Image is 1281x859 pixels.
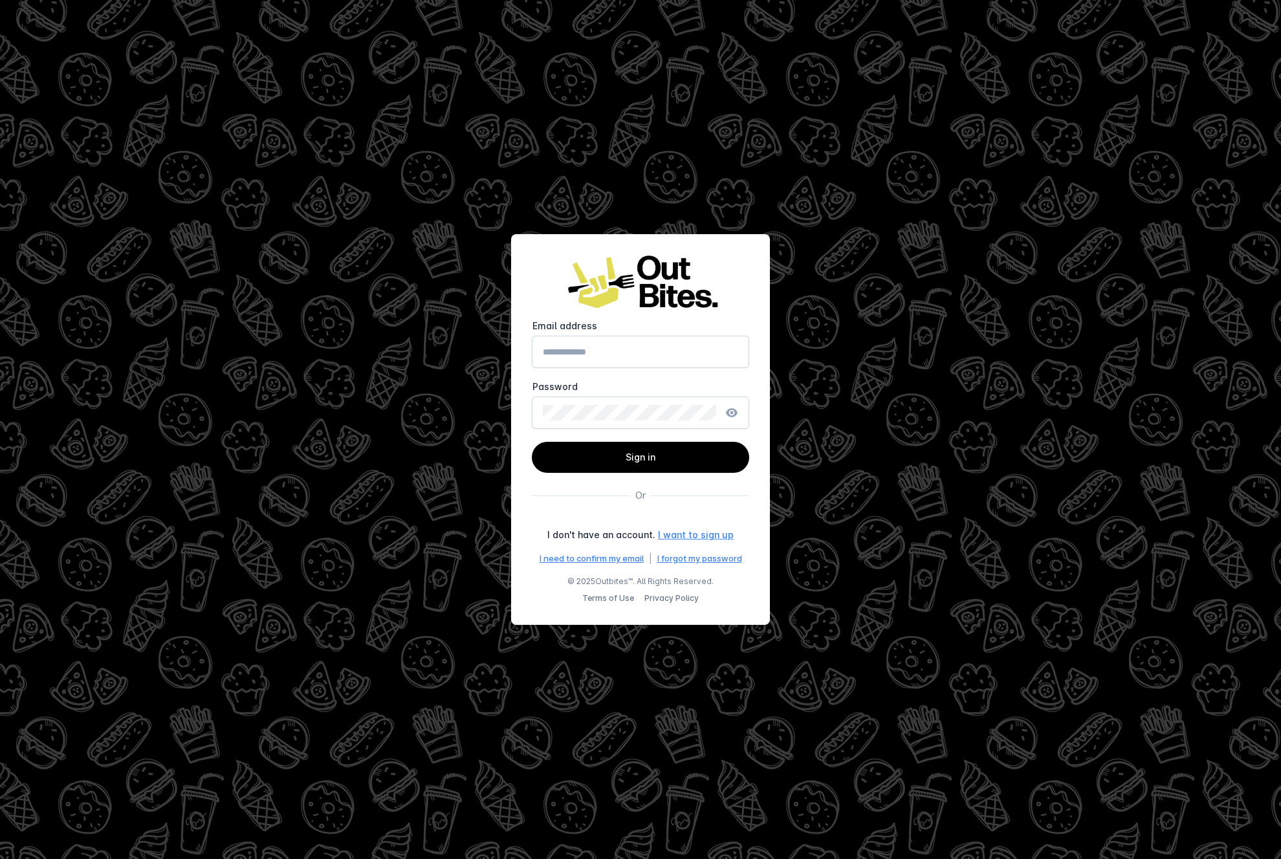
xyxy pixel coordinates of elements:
[657,552,742,565] a: I forgot my password
[644,593,699,603] a: Privacy Policy
[567,576,714,587] span: © 2025 . All Rights Reserved.
[532,381,578,392] mat-label: Password
[563,255,718,310] img: Logo image
[635,488,646,502] div: Or
[582,593,634,603] a: Terms of Use
[532,442,749,473] button: Sign in
[626,451,655,462] span: Sign in
[547,528,655,541] div: I don't have an account.
[532,320,597,331] mat-label: Email address
[649,552,652,565] div: |
[540,552,644,565] a: I need to confirm my email
[595,576,633,586] a: Outbites™
[658,528,734,541] a: I want to sign up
